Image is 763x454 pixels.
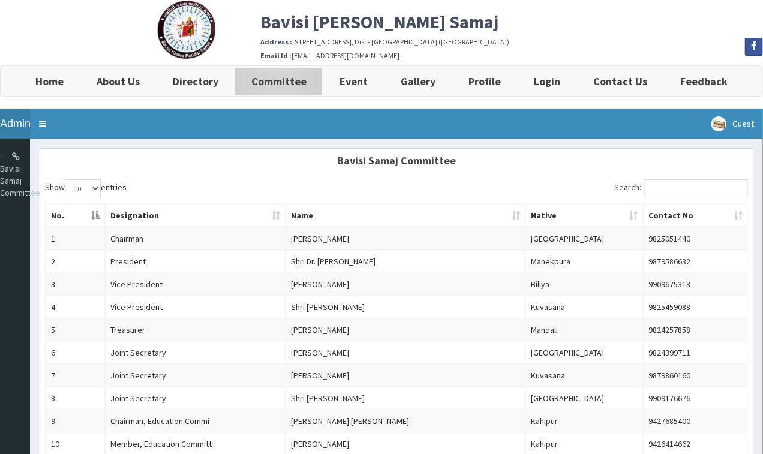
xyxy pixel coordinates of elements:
th: Designation: activate to sort column ascending [105,205,286,227]
b: Home [35,74,64,88]
td: Shri Dr. [PERSON_NAME] [286,250,526,273]
label: Search: [614,179,748,197]
td: [PERSON_NAME] [286,364,526,387]
td: 2 [46,250,105,273]
td: 9825051440 [644,227,747,250]
td: Chairman, Education Commi [105,410,286,432]
td: 9879586632 [644,250,747,273]
td: 9825459088 [644,296,747,318]
th: Name: activate to sort column ascending [286,205,526,227]
td: [PERSON_NAME] [286,318,526,341]
td: Shri [PERSON_NAME] [286,387,526,410]
td: [GEOGRAPHIC_DATA] [525,387,643,410]
td: 1 [46,227,105,250]
span: Guest [732,118,754,129]
td: [PERSON_NAME] [286,273,526,296]
a: Committee [235,66,323,96]
a: Contact Us [577,66,664,96]
td: Biliya [525,273,643,296]
a: Feedback [664,66,744,96]
a: About Us [80,66,156,96]
td: Vice President [105,273,286,296]
img: User Image [711,116,726,131]
td: Joint Secretary [105,364,286,387]
td: Manekpura [525,250,643,273]
td: 9879860160 [644,364,747,387]
td: 9909176676 [644,387,747,410]
b: Directory [173,74,218,88]
td: [PERSON_NAME] [286,227,526,250]
th: Native: activate to sort column ascending [525,205,643,227]
a: Gallery [384,66,452,96]
th: No.: activate to sort column descending [46,205,105,227]
a: Home [19,66,80,96]
td: Kuvasana [525,296,643,318]
a: Profile [452,66,518,96]
b: Committee [251,74,307,88]
td: [PERSON_NAME] [286,341,526,364]
td: Chairman [105,227,286,250]
a: Login [518,66,577,96]
b: Gallery [401,74,435,88]
h6: [STREET_ADDRESS], Dist - [GEOGRAPHIC_DATA] ([GEOGRAPHIC_DATA]). [260,38,763,46]
td: Joint Secretary [105,387,286,410]
b: Feedback [680,74,728,88]
td: [GEOGRAPHIC_DATA] [525,341,643,364]
a: Guest [702,109,763,139]
td: Mandali [525,318,643,341]
a: Directory [156,66,235,96]
td: 9824399711 [644,341,747,364]
td: [GEOGRAPHIC_DATA] [525,227,643,250]
b: Contact Us [593,74,647,88]
th: Contact No: activate to sort column ascending [644,205,747,227]
b: Event [340,74,368,88]
td: 7 [46,364,105,387]
td: Joint Secretary [105,341,286,364]
b: Login [534,74,560,88]
td: Vice President [105,296,286,318]
td: Shri [PERSON_NAME] [286,296,526,318]
b: Bavisi Samaj Committee [337,154,456,167]
td: 9427685400 [644,410,747,432]
td: President [105,250,286,273]
b: Profile [468,74,501,88]
td: 4 [46,296,105,318]
label: Show entries [45,179,127,197]
b: About Us [97,74,140,88]
td: 9824257858 [644,318,747,341]
input: Search: [645,179,748,197]
td: 6 [46,341,105,364]
td: Kahipur [525,410,643,432]
b: Address : [260,37,292,46]
td: Treasurer [105,318,286,341]
select: Showentries [65,179,101,197]
td: 9 [46,410,105,432]
td: 9909675313 [644,273,747,296]
b: Email Id : [260,51,292,60]
td: [PERSON_NAME] [PERSON_NAME] [286,410,526,432]
td: 5 [46,318,105,341]
td: Kuvasana [525,364,643,387]
h6: [EMAIL_ADDRESS][DOMAIN_NAME] [260,52,763,59]
a: Event [323,66,384,96]
b: Bavisi [PERSON_NAME] Samaj [260,10,498,33]
td: 8 [46,387,105,410]
td: 3 [46,273,105,296]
